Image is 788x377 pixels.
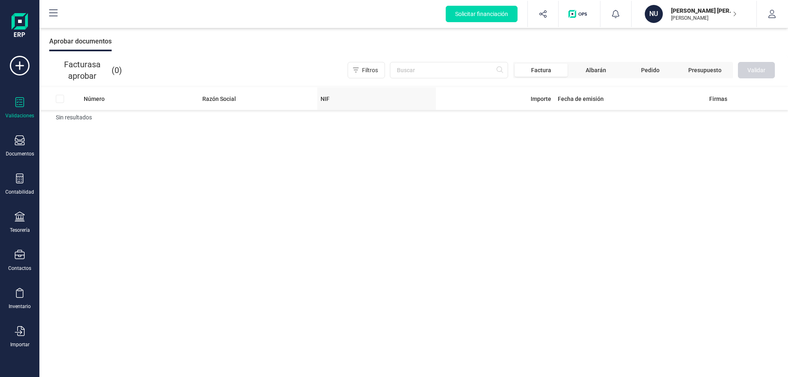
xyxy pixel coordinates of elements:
[5,112,34,119] div: Validaciones
[10,341,30,348] div: Importar
[5,189,34,195] div: Contabilidad
[6,151,34,157] div: Documentos
[586,66,606,74] span: Albarán
[362,66,378,74] span: Filtros
[390,62,508,78] input: Buscar
[39,110,788,125] td: Sin resultados
[455,10,508,18] span: Solicitar financiación
[348,62,385,78] button: Filtros
[671,15,737,21] p: [PERSON_NAME]
[321,95,330,103] span: NIF
[9,303,31,310] div: Inventario
[49,32,112,51] div: Aprobar documentos
[709,95,727,103] span: Firmas
[641,1,747,27] button: NU[PERSON_NAME] [PERSON_NAME][PERSON_NAME]
[564,1,595,27] button: Logo de OPS
[688,66,722,74] span: Presupuesto
[641,66,660,74] span: Pedido
[11,13,28,39] img: Logo Finanedi
[531,95,551,103] span: Importe
[531,66,551,74] span: Factura
[10,227,30,233] div: Tesorería
[645,5,663,23] div: NU
[568,10,590,18] img: Logo de OPS
[202,95,236,103] span: Razón Social
[53,59,112,82] span: Facturas a aprobar
[53,59,122,82] p: ( )
[446,6,518,22] button: Solicitar financiación
[558,95,604,103] span: Fecha de emisión
[84,95,105,103] span: Número
[115,64,119,76] span: 0
[671,7,737,15] p: [PERSON_NAME] [PERSON_NAME]
[738,62,775,78] button: Validar
[8,265,31,272] div: Contactos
